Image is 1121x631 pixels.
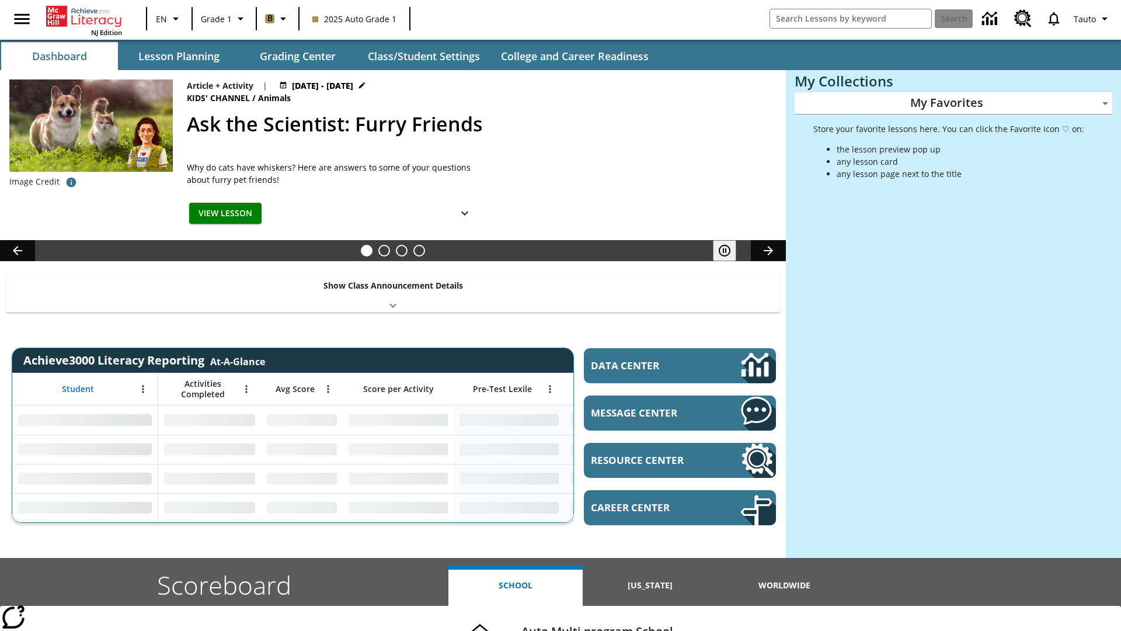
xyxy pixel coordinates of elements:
[361,245,372,256] button: Slide 1 Ask the Scientist: Furry Friends
[378,245,390,256] button: Slide 2 Cars of the Future?
[837,168,1084,180] li: any lesson page next to the title
[156,13,167,25] span: EN
[358,42,489,70] button: Class/Student Settings
[584,443,776,478] a: Resource Center, Will open in new tab
[196,8,252,29] button: Grade: Grade 1, Select a grade
[837,143,1084,155] li: the lesson preview pop up
[975,3,1007,35] a: Data Center
[201,13,232,25] span: Grade 1
[238,380,255,398] button: Open Menu
[261,435,343,464] div: No Data,
[263,79,267,92] span: |
[473,384,532,394] span: Pre-Test Lexile
[267,11,273,26] span: B
[187,161,479,186] div: Why do cats have whiskers? Here are answers to some of your questions about furry pet friends!
[795,92,1112,115] div: My Favorites
[1007,3,1039,34] a: Resource Center, Will open in new tab
[312,13,396,25] span: 2025 Auto Grade 1
[239,42,356,70] button: Grading Center
[1069,8,1116,29] button: Profile/Settings
[363,384,434,394] span: Score per Activity
[837,155,1084,168] li: any lesson card
[62,384,94,394] span: Student
[453,203,476,224] button: Show Details
[9,176,60,188] p: Image Credit
[1074,13,1096,25] span: Tauto
[158,464,261,493] div: No Data,
[565,435,676,464] div: No Data,
[323,279,463,292] p: Show Class Announcement Details
[492,42,658,70] button: College and Career Readiness
[260,8,295,29] button: Boost Class color is light brown. Change class color
[583,565,717,606] button: [US_STATE]
[46,5,122,28] a: Home
[751,240,786,261] button: Lesson carousel, Next
[448,565,583,606] button: School
[713,240,736,261] button: Pause
[151,8,188,29] button: Language: EN, Select a language
[120,42,237,70] button: Lesson Planning
[164,379,241,400] span: Activities Completed
[187,109,772,139] h2: Ask the Scientist: Furry Friends
[718,565,852,606] button: Worldwide
[158,493,261,522] div: No Data,
[261,493,343,522] div: No Data,
[584,490,776,525] a: Career Center
[187,79,253,92] p: Article + Activity
[1,42,118,70] button: Dashboard
[258,92,293,105] span: Animals
[91,28,122,37] span: NJ Edition
[6,272,780,313] div: Show Class Announcement Details
[261,464,343,493] div: No Data,
[565,405,676,435] div: No Data,
[396,245,408,256] button: Slide 3 Pre-release lesson
[713,240,748,261] div: Pause
[60,172,83,193] button: Credit: background: Nataba/iStock/Getty Images Plus inset: Janos Jantner
[1039,4,1069,34] a: Notifications
[591,406,706,419] span: Message Center
[276,384,315,394] span: Avg Score
[134,380,152,398] button: Open Menu
[565,464,676,493] div: No Data,
[292,79,353,92] span: [DATE] - [DATE]
[5,2,39,36] button: Open side menu
[210,353,265,368] div: At-A-Glance
[158,435,261,464] div: No Data,
[277,79,368,92] button: Jul 11 - Oct 31 Choose Dates
[252,92,256,103] span: /
[795,73,1112,89] h3: My Collections
[584,396,776,431] a: Message Center
[46,4,122,37] div: Home
[813,123,1084,135] p: Store your favorite lessons here. You can click the Favorite icon ♡ on:
[413,245,425,256] button: Slide 4 Remembering Justice O'Connor
[23,352,265,368] span: Achieve3000 Literacy Reporting
[591,501,706,514] span: Career Center
[319,380,337,398] button: Open Menu
[9,79,173,172] img: Avatar of the scientist with a cat and dog standing in a grassy field in the background
[187,92,252,105] span: Kids' Channel
[261,405,343,435] div: No Data,
[565,493,676,522] div: No Data,
[541,380,559,398] button: Open Menu
[591,453,706,467] span: Resource Center
[770,9,931,28] input: search field
[189,203,262,224] button: View Lesson
[584,348,776,383] a: Data Center
[158,405,261,435] div: No Data,
[591,359,701,372] span: Data Center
